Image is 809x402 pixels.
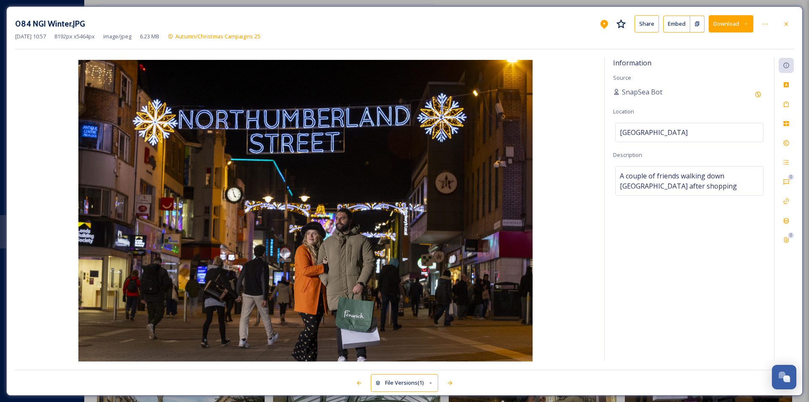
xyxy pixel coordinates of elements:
span: SnapSea Bot [622,87,662,97]
span: Autumn/Christmas Campaigns 25 [175,32,260,40]
button: Share [635,15,659,32]
button: Download [709,15,753,32]
span: 8192 px x 5464 px [54,32,95,40]
div: 0 [788,174,794,180]
span: Description [613,151,642,159]
button: File Versions(1) [371,374,438,391]
span: Location [613,108,634,115]
span: Information [613,58,651,67]
span: [GEOGRAPHIC_DATA] [620,127,688,138]
span: image/jpeg [103,32,131,40]
span: 6.23 MB [140,32,159,40]
img: 084%20NGI%20Winter.JPG [15,60,596,363]
h3: 084 NGI Winter.JPG [15,18,85,30]
button: Embed [663,16,690,32]
span: A couple of friends walking down [GEOGRAPHIC_DATA] after shopping [620,171,759,191]
span: [DATE] 10:57 [15,32,46,40]
span: Source [613,74,631,81]
button: Open Chat [772,365,796,389]
div: 0 [788,232,794,238]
